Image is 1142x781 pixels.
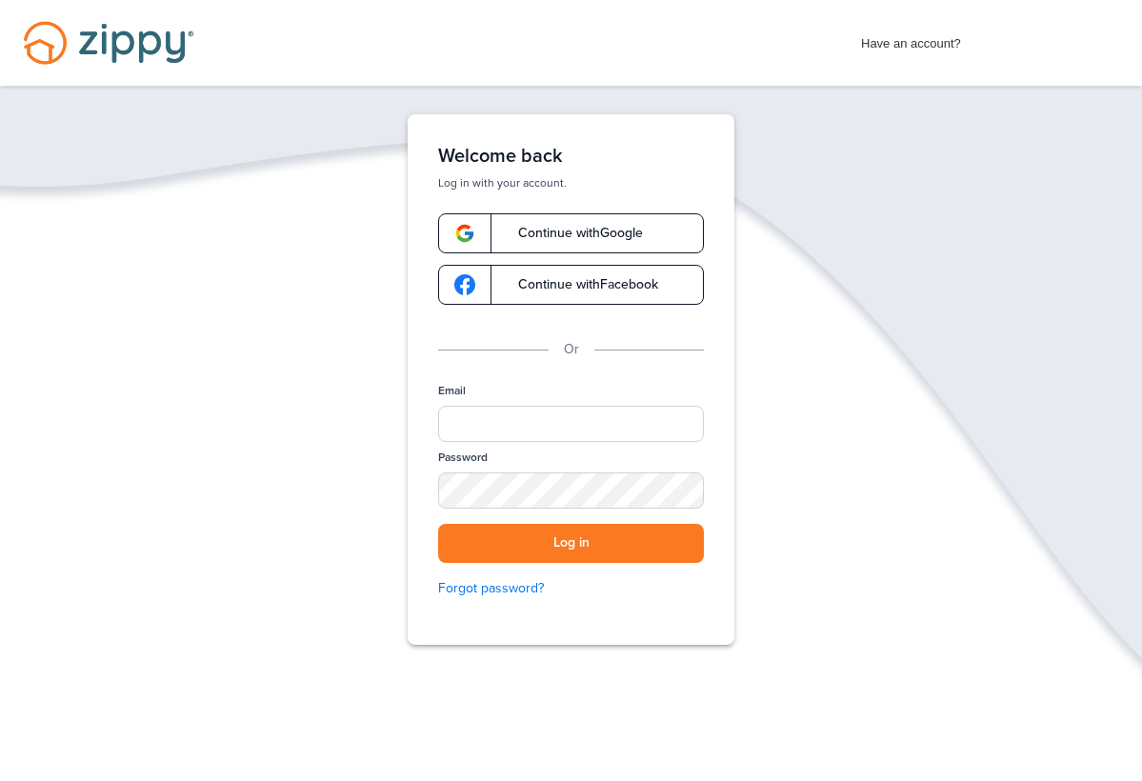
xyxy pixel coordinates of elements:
[438,175,704,190] p: Log in with your account.
[861,24,961,54] span: Have an account?
[438,213,704,253] a: google-logoContinue withGoogle
[438,472,704,509] input: Password
[438,406,704,442] input: Email
[438,578,704,599] a: Forgot password?
[438,450,488,466] label: Password
[454,223,475,244] img: google-logo
[438,383,466,399] label: Email
[499,278,658,291] span: Continue with Facebook
[499,227,643,240] span: Continue with Google
[454,274,475,295] img: google-logo
[438,524,704,563] button: Log in
[564,339,579,360] p: Or
[438,145,704,168] h1: Welcome back
[438,265,704,305] a: google-logoContinue withFacebook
